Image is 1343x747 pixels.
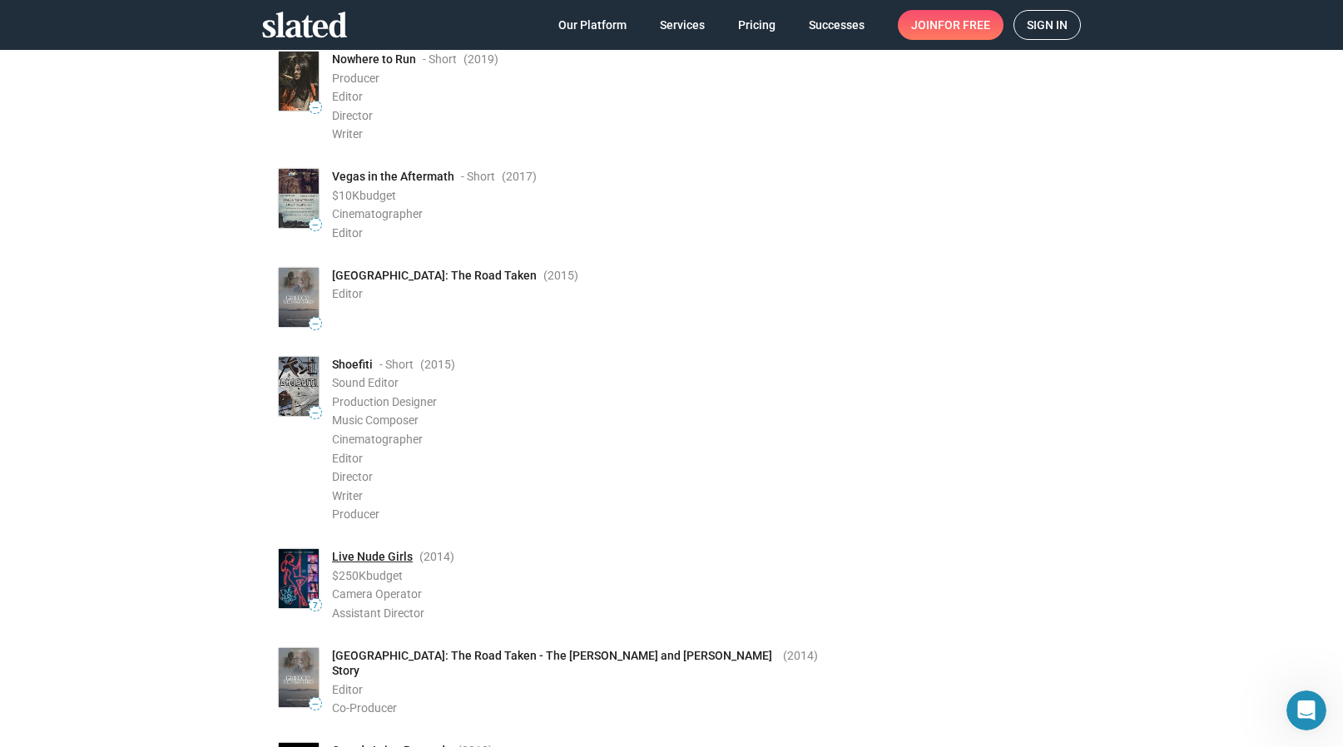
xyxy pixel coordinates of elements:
[783,648,818,664] span: (2014 )
[279,357,319,416] img: Poster: Shoefiti
[359,189,396,202] span: budget
[332,189,359,202] span: $10K
[660,10,705,40] span: Services
[379,357,414,373] span: - Short
[911,10,990,40] span: Join
[332,376,399,389] span: Sound Editor
[1013,10,1081,40] a: Sign in
[310,103,321,112] span: —
[332,606,424,620] span: Assistant Director
[938,10,990,40] span: for free
[332,569,366,582] span: $250K
[279,648,319,707] img: Poster: Greece: The Road Taken - The Barry Tagrin and George Crane Story
[279,549,319,608] img: Poster: Live Nude Girls
[332,90,363,103] span: Editor
[310,408,321,418] span: —
[279,169,319,228] img: Poster: Vegas in the Aftermath
[738,10,776,40] span: Pricing
[279,52,319,111] img: Poster: Nowhere to Run
[463,52,498,67] span: (2019 )
[332,433,423,446] span: Cinematographer
[332,701,397,715] span: Co-Producer
[725,10,789,40] a: Pricing
[332,127,363,141] span: Writer
[332,549,413,565] a: Live Nude Girls
[310,700,321,709] span: —
[332,452,363,465] span: Editor
[795,10,878,40] a: Successes
[279,268,319,327] img: Poster: Greece: The Road Taken
[898,10,1004,40] a: Joinfor free
[1027,11,1068,39] span: Sign in
[332,648,776,679] span: [GEOGRAPHIC_DATA]: The Road Taken - The [PERSON_NAME] and [PERSON_NAME] Story
[420,357,455,373] span: (2015 )
[332,169,454,185] span: Vegas in the Aftermath
[423,52,457,67] span: - Short
[310,601,321,611] span: 7
[332,683,363,696] span: Editor
[647,10,718,40] a: Services
[545,10,640,40] a: Our Platform
[366,569,403,582] span: budget
[332,489,363,502] span: Writer
[419,549,454,565] span: (2014 )
[332,413,419,427] span: Music Composer
[332,72,379,85] span: Producer
[332,268,537,284] span: [GEOGRAPHIC_DATA]: The Road Taken
[310,220,321,230] span: —
[332,587,422,601] span: Camera Operator
[558,10,627,40] span: Our Platform
[332,109,373,122] span: Director
[332,226,363,240] span: Editor
[332,395,437,408] span: Production Designer
[461,169,495,185] span: - Short
[543,268,578,284] span: (2015 )
[332,507,379,521] span: Producer
[332,287,363,300] span: Editor
[332,52,416,67] span: Nowhere to Run
[332,357,373,373] span: Shoefiti
[332,207,423,220] span: Cinematographer
[310,319,321,329] span: —
[809,10,865,40] span: Successes
[1286,690,1326,730] iframe: Intercom live chat
[332,470,373,483] span: Director
[502,169,537,185] span: (2017 )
